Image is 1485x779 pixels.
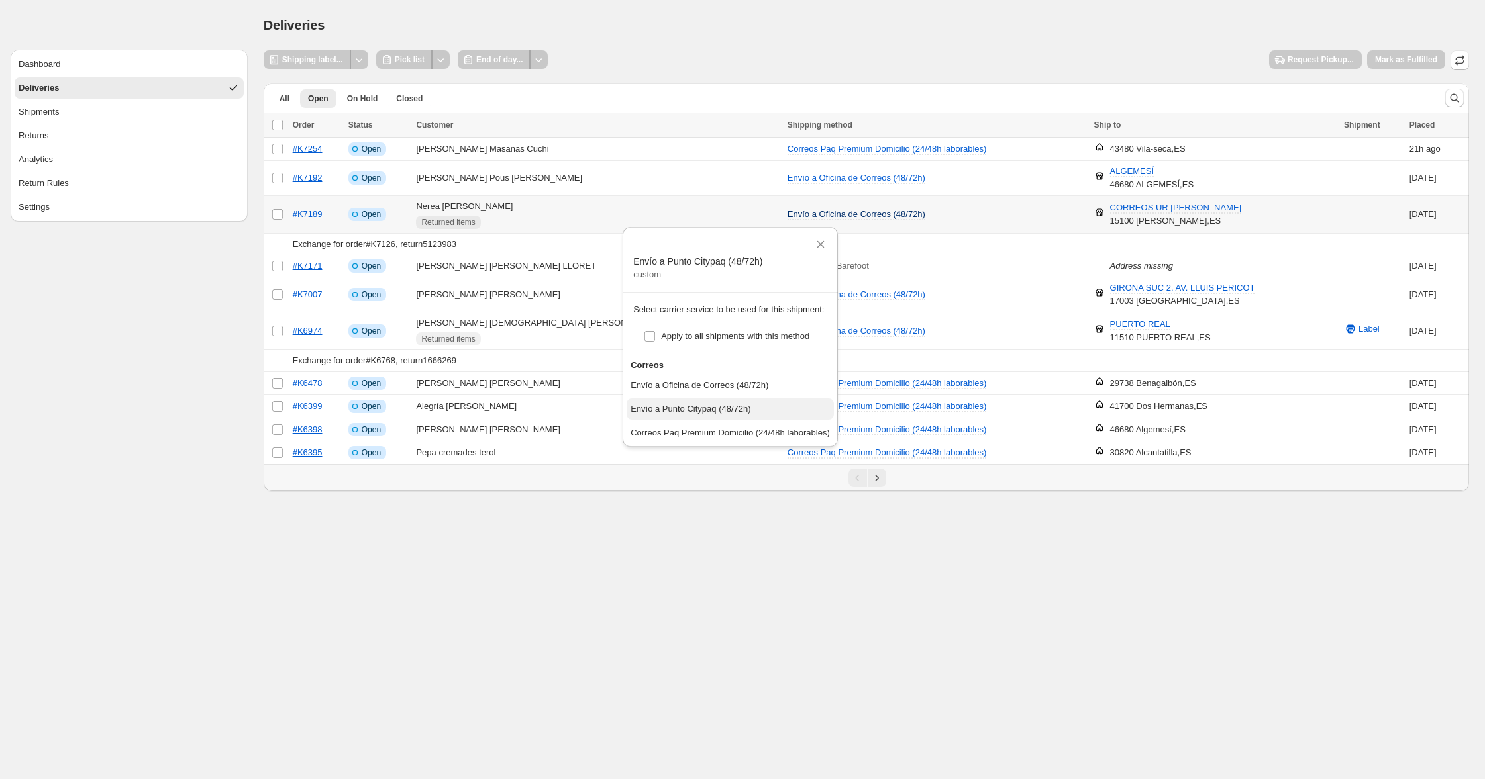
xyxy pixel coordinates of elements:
[293,144,323,154] a: #K7254
[780,320,933,342] button: Envío a Oficina de Correos (48/72h)
[1409,209,1437,219] time: Thursday, September 18, 2025 at 10:43:36 AM
[1409,447,1437,457] time: Tuesday, July 29, 2025 at 9:41:42 AM
[1409,173,1437,183] time: Thursday, September 18, 2025 at 1:44:09 PM
[412,418,783,441] td: [PERSON_NAME] [PERSON_NAME]
[788,401,987,411] span: Correos Paq Premium Domicilio (24/48h laborables)
[780,373,995,394] button: Correos Paq Premium Domicilio (24/48h laborables)
[631,379,768,392] div: Envío a Oficina de Correos (48/72h)
[788,378,987,388] span: Correos Paq Premium Domicilio (24/48h laborables)
[348,120,373,130] span: Status
[1110,377,1196,390] div: 29738 Benagalbón , ES
[631,426,830,439] div: Correos Paq Premium Domicilio (24/48h laborables)
[19,177,69,190] div: Return Rules
[1409,144,1424,154] time: Tuesday, September 23, 2025 at 2:41:24 PM
[1358,322,1380,336] span: Label
[19,105,59,118] div: Shipments
[412,196,783,234] td: Nerea [PERSON_NAME]
[1110,319,1170,330] span: PUERTO REAL
[661,331,809,341] span: Apply to all shipments with this method
[15,173,244,194] button: Return Rules
[633,303,827,316] p: Select carrier service to be used for this shipment:
[19,201,50,214] div: Settings
[1445,89,1464,107] button: Search and filter results
[1409,401,1437,411] time: Tuesday, July 29, 2025 at 10:45:39 AM
[416,120,453,130] span: Customer
[1110,166,1154,177] span: ALGEMESÍ
[280,93,289,104] span: All
[1409,326,1437,336] time: Thursday, September 4, 2025 at 9:48:05 AM
[412,138,783,161] td: [PERSON_NAME] Masanas Cuchi
[1102,277,1263,298] button: GIRONA SUC 2. AV. LLUIS PERICOT
[1409,424,1437,434] time: Tuesday, July 29, 2025 at 10:36:49 AM
[1409,120,1435,130] span: Placed
[362,261,381,271] span: Open
[412,277,783,312] td: [PERSON_NAME] [PERSON_NAME]
[412,312,783,350] td: [PERSON_NAME] [DEMOGRAPHIC_DATA] [PERSON_NAME]
[788,173,925,183] span: Envío a Oficina de Correos (48/72h)
[362,289,381,300] span: Open
[293,378,323,388] a: #K6478
[780,442,995,463] button: Correos Paq Premium Domicilio (24/48h laborables)
[627,422,834,443] button: Correos Paq Premium Domicilio (24/48h laborables)
[868,469,886,487] button: Next
[362,378,381,389] span: Open
[627,398,834,420] button: Envío a Punto Citypaq (48/72h)
[780,138,995,160] button: Correos Paq Premium Domicilio (24/48h laborables)
[362,447,381,458] span: Open
[412,395,783,418] td: Alegría [PERSON_NAME]
[362,144,381,154] span: Open
[293,447,323,457] a: #K6395
[780,419,995,440] button: Correos Paq Premium Domicilio (24/48h laborables)
[788,326,925,336] span: Envío a Oficina de Correos (48/72h)
[627,375,834,396] button: Envío a Oficina de Correos (48/72h)
[788,144,987,154] span: Correos Paq Premium Domicilio (24/48h laborables)
[1102,161,1162,182] button: ALGEMESÍ
[788,447,987,457] span: Correos Paq Premium Domicilio (24/48h laborables)
[362,401,381,412] span: Open
[1110,201,1242,228] div: 15100 [PERSON_NAME] , ES
[15,149,244,170] button: Analytics
[780,396,995,417] button: Correos Paq Premium Domicilio (24/48h laborables)
[788,120,852,130] span: Shipping method
[308,93,329,104] span: Open
[15,125,244,146] button: Returns
[1110,142,1186,156] div: 43480 Vila-seca , ES
[1110,318,1211,344] div: 11510 PUERTO REAL , ES
[19,58,61,71] div: Dashboard
[293,424,323,434] a: #K6398
[19,81,59,95] div: Deliveries
[15,54,244,75] button: Dashboard
[289,234,1469,255] td: Exchange for order #K7126 , return 5123983
[362,326,381,336] span: Open
[264,464,1469,491] nav: Pagination
[264,18,325,32] span: Deliveries
[780,204,933,225] button: Envío a Oficina de Correos (48/72h)
[19,129,49,142] div: Returns
[421,217,475,228] span: Returned items
[293,120,315,130] span: Order
[15,197,244,218] button: Settings
[788,424,987,434] span: Correos Paq Premium Domicilio (24/48h laborables)
[293,289,323,299] a: #K7007
[362,173,381,183] span: Open
[362,424,381,435] span: Open
[412,441,783,465] td: Pepa cremades terol
[1409,261,1437,271] time: Tuesday, September 16, 2025 at 5:31:56 PM
[1110,283,1255,294] span: GIRONA SUC 2. AV. LLUIS PERICOT
[412,161,783,196] td: [PERSON_NAME] Pous [PERSON_NAME]
[633,255,827,268] p: Envío a Punto Citypaq (48/72h)
[19,153,53,166] div: Analytics
[347,93,378,104] span: On Hold
[293,209,323,219] a: #K7189
[1110,261,1173,271] i: Address missing
[788,289,925,299] span: Envío a Oficina de Correos (48/72h)
[1409,289,1437,299] time: Saturday, September 6, 2025 at 1:43:23 PM
[1406,138,1469,161] td: ago
[1336,318,1388,340] button: Label
[293,261,323,271] a: #K7171
[15,77,244,99] button: Deliveries
[421,334,475,344] span: Returned items
[1344,120,1380,130] span: Shipment
[289,350,1469,372] td: Exchange for order #K6768 , return 1666269
[1110,281,1255,308] div: 17003 [GEOGRAPHIC_DATA] , ES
